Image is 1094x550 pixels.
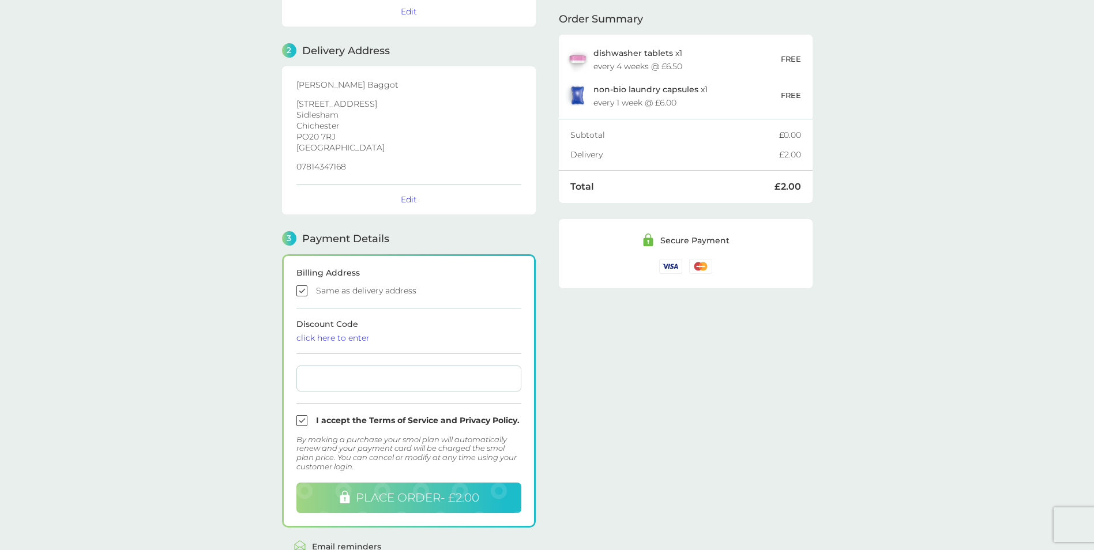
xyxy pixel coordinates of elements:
[296,269,521,277] div: Billing Address
[296,319,521,342] span: Discount Code
[593,48,682,58] p: x 1
[302,46,390,56] span: Delivery Address
[296,483,521,513] button: PLACE ORDER- £2.00
[302,233,389,244] span: Payment Details
[570,131,779,139] div: Subtotal
[296,122,521,130] p: Chichester
[689,259,712,273] img: /assets/icons/cards/mastercard.svg
[356,491,479,504] span: PLACE ORDER - £2.00
[570,150,779,159] div: Delivery
[593,48,673,58] span: dishwasher tablets
[775,182,801,191] div: £2.00
[593,84,698,95] span: non-bio laundry capsules
[301,374,517,383] iframe: Secure card payment input frame
[660,236,730,244] div: Secure Payment
[593,99,676,107] div: every 1 week @ £6.00
[296,334,521,342] div: click here to enter
[593,62,682,70] div: every 4 weeks @ £6.50
[781,89,801,101] p: FREE
[570,182,775,191] div: Total
[296,81,521,89] p: [PERSON_NAME] Baggot
[401,194,417,205] button: Edit
[779,131,801,139] div: £0.00
[401,6,417,17] button: Edit
[296,435,521,471] div: By making a purchase your smol plan will automatically renew and your payment card will be charge...
[781,53,801,65] p: FREE
[593,85,708,94] p: x 1
[559,14,643,24] span: Order Summary
[282,231,296,246] span: 3
[296,100,521,108] p: [STREET_ADDRESS]
[282,43,296,58] span: 2
[659,259,682,273] img: /assets/icons/cards/visa.svg
[296,144,521,152] p: [GEOGRAPHIC_DATA]
[296,133,521,141] p: PO20 7RJ
[296,163,521,171] p: 07814347168
[296,111,521,119] p: Sidlesham
[779,150,801,159] div: £2.00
